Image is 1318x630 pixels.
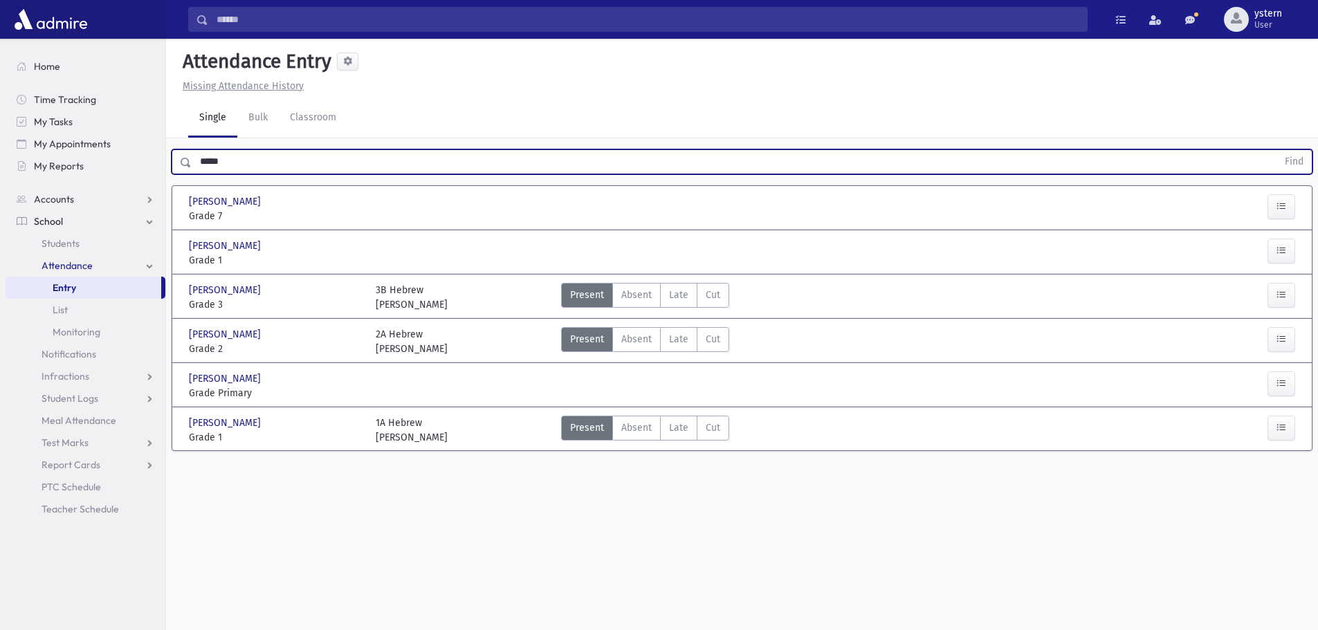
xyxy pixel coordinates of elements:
span: Present [570,332,604,346]
button: Find [1276,150,1312,174]
span: User [1254,19,1282,30]
span: Present [570,420,604,435]
span: Time Tracking [34,93,96,106]
a: Student Logs [6,387,165,409]
span: Late [669,288,688,302]
div: 1A Hebrew [PERSON_NAME] [376,416,448,445]
span: PTC Schedule [42,481,101,493]
u: Missing Attendance History [183,80,304,92]
span: Grade 1 [189,253,362,268]
a: Time Tracking [6,89,165,111]
a: My Tasks [6,111,165,133]
div: AttTypes [561,327,729,356]
span: Late [669,332,688,346]
span: Absent [621,288,652,302]
span: Cut [706,332,720,346]
a: Students [6,232,165,254]
span: Cut [706,420,720,435]
span: Accounts [34,193,74,205]
span: [PERSON_NAME] [189,239,264,253]
span: Grade 7 [189,209,362,223]
div: 3B Hebrew [PERSON_NAME] [376,283,448,312]
span: My Appointments [34,138,111,150]
div: AttTypes [561,416,729,445]
img: AdmirePro [11,6,91,33]
span: My Reports [34,160,84,172]
a: Missing Attendance History [177,80,304,92]
a: School [6,210,165,232]
span: Cut [706,288,720,302]
a: PTC Schedule [6,476,165,498]
a: Meal Attendance [6,409,165,432]
span: Grade 1 [189,430,362,445]
a: Teacher Schedule [6,498,165,520]
span: [PERSON_NAME] [189,283,264,297]
div: 2A Hebrew [PERSON_NAME] [376,327,448,356]
a: Monitoring [6,321,165,343]
span: Late [669,420,688,435]
span: Test Marks [42,436,89,449]
span: ystern [1254,8,1282,19]
a: Test Marks [6,432,165,454]
input: Search [208,7,1087,32]
span: My Tasks [34,115,73,128]
span: Meal Attendance [42,414,116,427]
h5: Attendance Entry [177,50,331,73]
a: Single [188,99,237,138]
span: Students [42,237,80,250]
span: Present [570,288,604,302]
span: Teacher Schedule [42,503,119,515]
span: [PERSON_NAME] [189,327,264,342]
span: School [34,215,63,228]
span: Infractions [42,370,89,382]
span: Absent [621,420,652,435]
span: [PERSON_NAME] [189,416,264,430]
a: List [6,299,165,321]
span: Grade 3 [189,297,362,312]
a: My Appointments [6,133,165,155]
a: Bulk [237,99,279,138]
a: Report Cards [6,454,165,476]
span: Grade 2 [189,342,362,356]
span: Entry [53,281,76,294]
span: [PERSON_NAME] [189,371,264,386]
a: Infractions [6,365,165,387]
a: Classroom [279,99,347,138]
span: Monitoring [53,326,100,338]
span: Report Cards [42,458,100,471]
div: AttTypes [561,283,729,312]
a: Home [6,55,165,77]
span: Student Logs [42,392,98,405]
a: Accounts [6,188,165,210]
span: Home [34,60,60,73]
a: Attendance [6,254,165,277]
span: Absent [621,332,652,346]
span: Notifications [42,348,96,360]
a: Notifications [6,343,165,365]
span: Grade Primary [189,386,362,400]
a: Entry [6,277,161,299]
span: List [53,304,68,316]
a: My Reports [6,155,165,177]
span: [PERSON_NAME] [189,194,264,209]
span: Attendance [42,259,93,272]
